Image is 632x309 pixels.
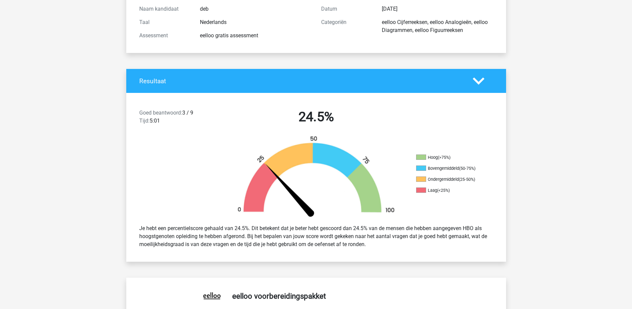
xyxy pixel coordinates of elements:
[134,18,195,26] div: Taal
[416,176,483,182] li: Ondergemiddeld
[139,110,182,116] span: Goed beantwoord:
[134,5,195,13] div: Naam kandidaat
[416,187,483,193] li: Laag
[195,18,316,26] div: Nederlands
[134,222,498,251] div: Je hebt een percentielscore gehaald van 24.5%. Dit betekent dat je beter hebt gescoord dan 24.5% ...
[316,18,377,34] div: Categoriën
[226,136,406,219] img: 25.15c012df9b23.png
[230,109,402,125] h2: 24.5%
[139,77,463,85] h4: Resultaat
[459,177,475,182] div: (25-50%)
[437,188,450,193] div: (<25%)
[416,154,483,160] li: Hoog
[459,166,475,171] div: (50-75%)
[416,165,483,171] li: Bovengemiddeld
[139,118,150,124] span: Tijd:
[195,32,316,40] div: eelloo gratis assessment
[438,155,450,160] div: (>75%)
[316,5,377,13] div: Datum
[195,5,316,13] div: deb
[377,18,498,34] div: eelloo Cijferreeksen, eelloo Analogieën, eelloo Diagrammen, eelloo Figuurreeksen
[377,5,498,13] div: [DATE]
[134,32,195,40] div: Assessment
[134,109,225,128] div: 3 / 9 5:01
